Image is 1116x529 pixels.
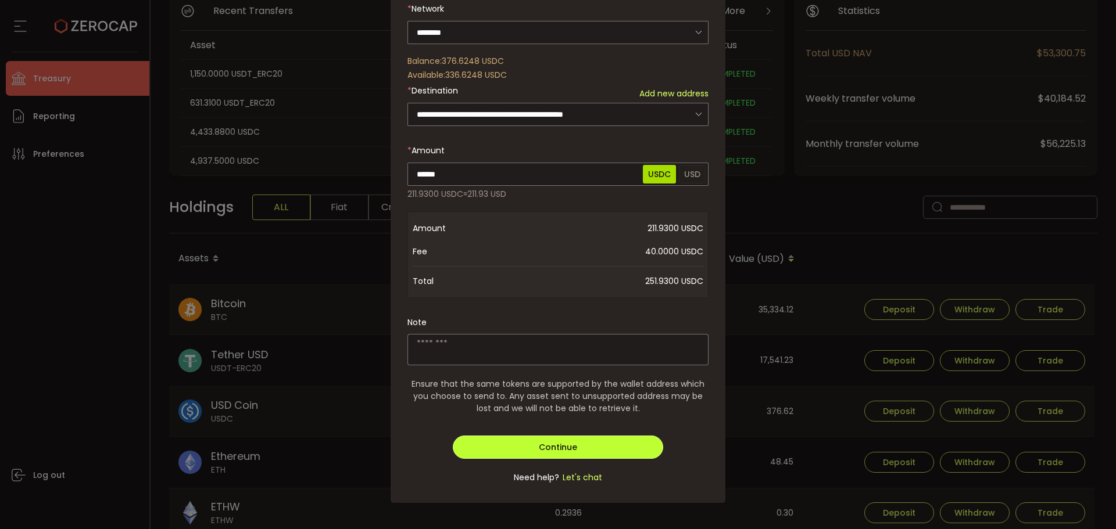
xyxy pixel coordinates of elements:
[412,85,458,96] span: Destination
[407,188,463,200] span: 211.9300 USDC
[506,217,703,240] span: 211.9300 USDC
[407,316,427,328] label: Note
[445,69,507,81] span: 336.6248 USDC
[679,165,706,183] span: USD
[412,3,444,15] span: Network
[413,240,506,263] span: Fee
[413,217,506,240] span: Amount
[506,269,703,293] span: 251.9300 USDC
[467,188,506,200] span: 211.93 USD
[413,269,506,293] span: Total
[639,88,709,100] span: Add new address
[856,62,1116,529] iframe: Chat Widget
[442,55,504,67] span: 376.6248 USDC
[407,69,445,81] span: Available:
[643,165,676,183] span: USDC
[514,472,559,484] span: Need help?
[407,55,442,67] span: Balance:
[453,436,664,459] button: Continue
[407,378,709,415] span: Ensure that the same tokens are supported by the wallet address which you choose to send to. Any ...
[506,240,703,263] span: 40.0000 USDC
[463,188,467,200] span: ≈
[559,472,602,484] span: Let's chat
[412,145,445,156] span: Amount
[539,441,577,453] span: Continue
